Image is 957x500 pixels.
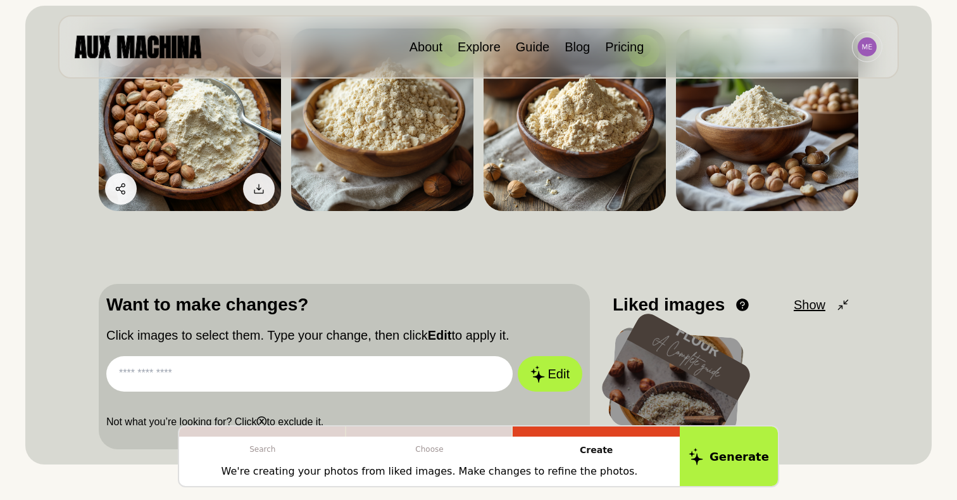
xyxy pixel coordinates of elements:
button: Generate [680,426,778,486]
p: Liked images [613,292,725,318]
img: Avatar [858,37,877,56]
img: AUX MACHINA [75,35,201,58]
a: Explore [458,40,501,54]
button: Edit [518,356,582,392]
p: We're creating your photos from liked images. Make changes to refine the photos. [222,464,638,479]
span: Show [794,295,825,314]
p: Not what you’re looking for? Click to exclude it. [106,414,582,430]
p: Search [179,437,346,462]
p: Choose [346,437,513,462]
a: Blog [565,40,590,54]
p: Want to make changes? [106,292,582,318]
p: Click images to select them. Type your change, then click to apply it. [106,326,582,345]
button: Show [794,295,851,314]
img: Search result [99,29,281,211]
img: Search result [676,29,858,211]
a: Pricing [605,40,644,54]
a: About [410,40,442,54]
p: Create [513,437,680,464]
img: Search result [484,29,666,211]
b: ⓧ [256,416,266,427]
img: Search result [291,29,473,211]
b: Edit [428,328,452,342]
a: Guide [516,40,549,54]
